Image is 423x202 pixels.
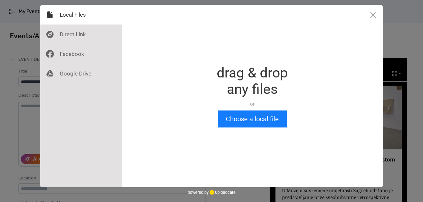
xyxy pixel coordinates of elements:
div: Facebook [40,44,122,64]
button: Choose a local file [218,110,287,127]
div: Local Files [40,5,122,25]
div: powered by [188,187,236,197]
div: or [217,101,288,107]
a: uploadcare [209,190,236,195]
div: Google Drive [40,64,122,83]
div: Direct Link [40,25,122,44]
button: Close [363,5,383,25]
div: drag & drop any files [217,65,288,97]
